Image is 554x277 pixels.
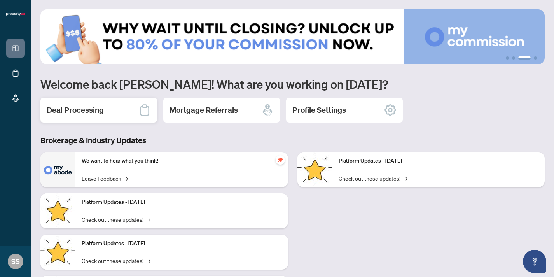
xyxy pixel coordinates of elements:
[82,239,282,248] p: Platform Updates - [DATE]
[292,105,346,116] h2: Profile Settings
[404,174,407,182] span: →
[47,105,104,116] h2: Deal Processing
[512,56,515,60] button: 2
[40,193,75,228] img: Platform Updates - September 16, 2025
[534,56,537,60] button: 4
[147,256,150,265] span: →
[6,12,25,16] img: logo
[147,215,150,224] span: →
[170,105,238,116] h2: Mortgage Referrals
[276,155,285,165] span: pushpin
[40,9,545,64] img: Slide 2
[339,174,407,182] a: Check out these updates!→
[506,56,509,60] button: 1
[40,77,545,91] h1: Welcome back [PERSON_NAME]! What are you working on [DATE]?
[339,157,539,165] p: Platform Updates - [DATE]
[40,235,75,270] img: Platform Updates - July 21, 2025
[40,135,545,146] h3: Brokerage & Industry Updates
[40,152,75,187] img: We want to hear what you think!
[297,152,332,187] img: Platform Updates - June 23, 2025
[11,256,20,267] span: SS
[523,250,546,273] button: Open asap
[124,174,128,182] span: →
[82,198,282,207] p: Platform Updates - [DATE]
[82,157,282,165] p: We want to hear what you think!
[82,215,150,224] a: Check out these updates!→
[82,174,128,182] a: Leave Feedback→
[82,256,150,265] a: Check out these updates!→
[518,56,531,60] button: 3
